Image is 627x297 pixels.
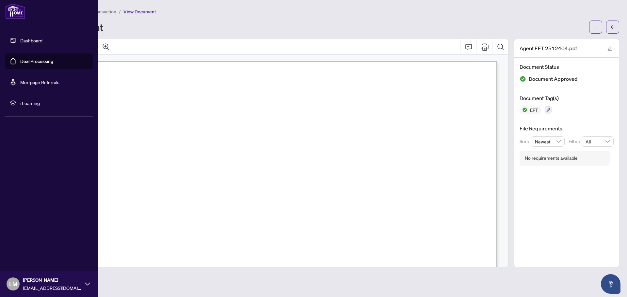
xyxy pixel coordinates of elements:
p: Filter: [569,138,582,145]
li: / [119,8,121,15]
a: Dashboard [20,37,42,43]
div: No requirements available [525,155,578,162]
img: Status Icon [520,106,527,114]
span: LM [9,279,17,289]
img: logo [5,3,25,19]
p: Sort: [520,138,531,145]
span: [EMAIL_ADDRESS][DOMAIN_NAME] [23,284,82,291]
a: Deal Processing [20,58,53,64]
span: edit [607,46,612,51]
img: Document Status [520,76,526,82]
span: EFT [527,108,541,112]
span: [PERSON_NAME] [23,276,82,284]
a: Mortgage Referrals [20,79,59,85]
span: ellipsis [593,25,598,29]
span: View Document [123,9,156,15]
span: arrow-left [610,25,615,29]
span: View Transaction [81,9,116,15]
span: Newest [535,137,561,146]
h4: Document Tag(s) [520,94,614,102]
h4: Document Status [520,63,614,71]
h4: File Requirements [520,125,614,132]
span: All [586,137,610,146]
span: Agent EFT 2512404.pdf [520,44,577,52]
span: Document Approved [529,75,578,83]
span: rLearning [20,99,88,107]
button: Open asap [601,274,620,294]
